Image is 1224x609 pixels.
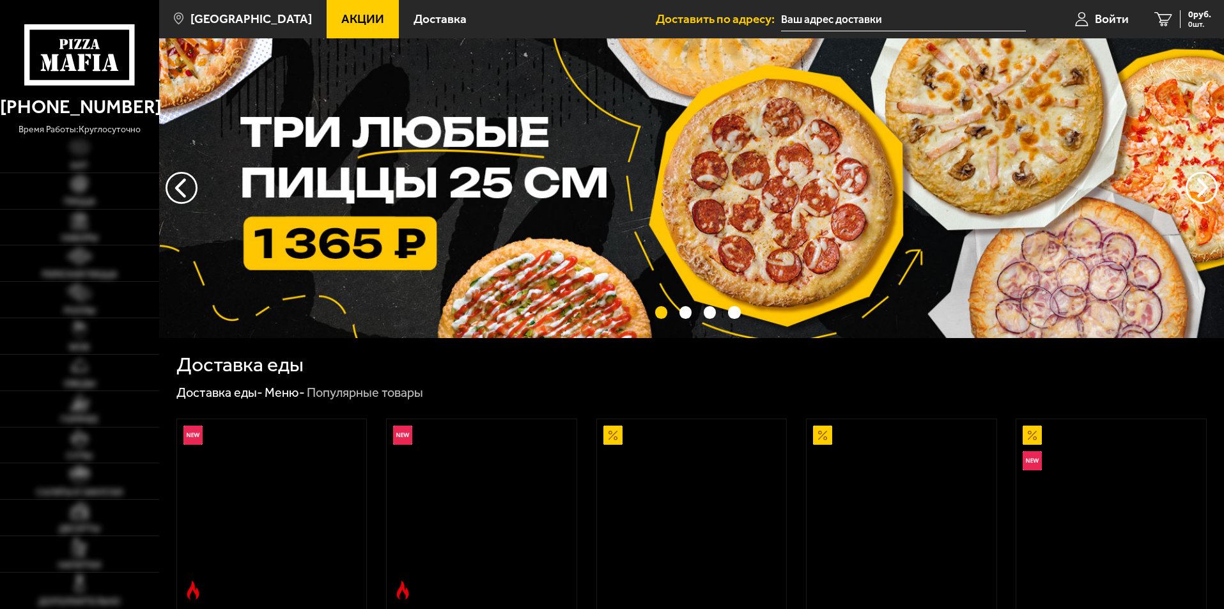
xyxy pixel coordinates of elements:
[64,380,95,389] span: Обеды
[190,13,312,25] span: [GEOGRAPHIC_DATA]
[42,270,117,279] span: Римская пицца
[183,426,203,445] img: Новинка
[265,385,305,400] a: Меню-
[704,306,716,318] button: точки переключения
[183,581,203,600] img: Острое блюдо
[61,234,98,243] span: Наборы
[64,307,95,316] span: Роллы
[69,343,90,352] span: WOK
[307,385,423,401] div: Популярные товары
[393,581,412,600] img: Острое блюдо
[679,306,692,318] button: точки переключения
[177,419,367,606] a: НовинкаОстрое блюдоРимская с креветками
[341,13,384,25] span: Акции
[61,415,98,424] span: Горячее
[387,419,577,606] a: НовинкаОстрое блюдоРимская с мясным ассорти
[813,426,832,445] img: Акционный
[781,8,1026,31] input: Ваш адрес доставки
[1095,13,1129,25] span: Войти
[38,597,120,606] span: Дополнительно
[59,525,100,534] span: Десерты
[656,13,781,25] span: Доставить по адресу:
[1188,20,1211,28] span: 0 шт.
[1188,10,1211,19] span: 0 руб.
[64,197,95,206] span: Пицца
[176,355,304,375] h1: Доставка еды
[58,561,101,570] span: Напитки
[1186,172,1218,204] button: предыдущий
[807,419,996,606] a: АкционныйПепперони 25 см (толстое с сыром)
[1023,451,1042,470] img: Новинка
[414,13,467,25] span: Доставка
[603,426,623,445] img: Акционный
[1023,426,1042,445] img: Акционный
[597,419,787,606] a: АкционныйАль-Шам 25 см (тонкое тесто)
[728,306,740,318] button: точки переключения
[166,172,198,204] button: следующий
[176,385,263,400] a: Доставка еды-
[655,306,667,318] button: точки переключения
[1016,419,1206,606] a: АкционныйНовинкаВсё включено
[70,162,88,171] span: Хит
[36,488,123,497] span: Салаты и закуски
[393,426,412,445] img: Новинка
[66,452,92,461] span: Супы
